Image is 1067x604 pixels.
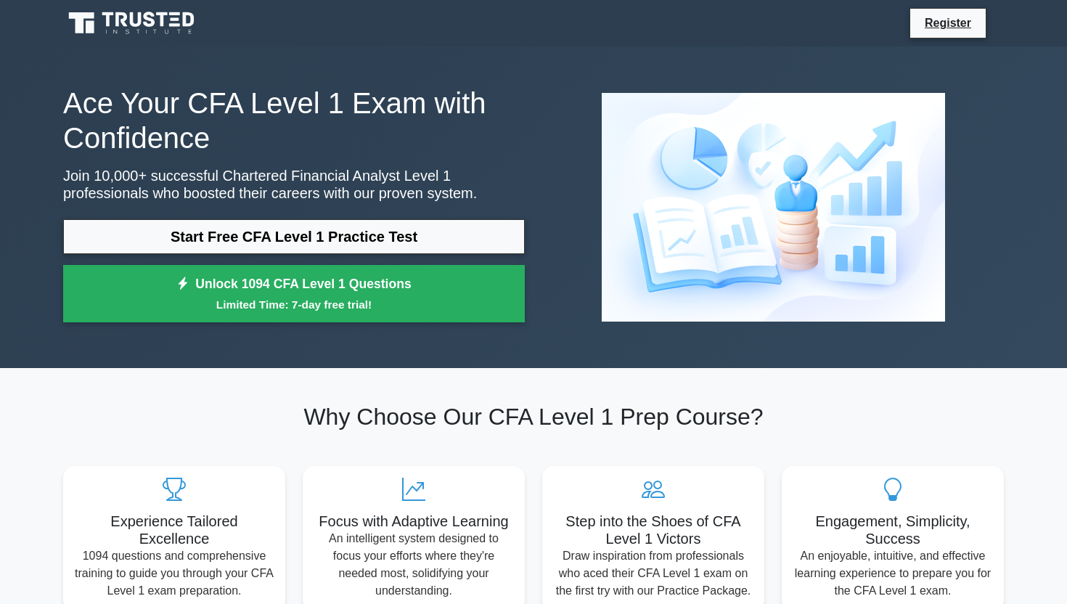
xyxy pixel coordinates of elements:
[590,81,957,333] img: Chartered Financial Analyst Level 1 Preview
[75,513,274,547] h5: Experience Tailored Excellence
[63,265,525,323] a: Unlock 1094 CFA Level 1 QuestionsLimited Time: 7-day free trial!
[554,547,753,600] p: Draw inspiration from professionals who aced their CFA Level 1 exam on the first try with our Pra...
[916,14,980,32] a: Register
[75,547,274,600] p: 1094 questions and comprehensive training to guide you through your CFA Level 1 exam preparation.
[314,530,513,600] p: An intelligent system designed to focus your efforts where they're needed most, solidifying your ...
[793,547,992,600] p: An enjoyable, intuitive, and effective learning experience to prepare you for the CFA Level 1 exam.
[554,513,753,547] h5: Step into the Shoes of CFA Level 1 Victors
[63,167,525,202] p: Join 10,000+ successful Chartered Financial Analyst Level 1 professionals who boosted their caree...
[314,513,513,530] h5: Focus with Adaptive Learning
[63,219,525,254] a: Start Free CFA Level 1 Practice Test
[793,513,992,547] h5: Engagement, Simplicity, Success
[63,403,1004,430] h2: Why Choose Our CFA Level 1 Prep Course?
[81,296,507,313] small: Limited Time: 7-day free trial!
[63,86,525,155] h1: Ace Your CFA Level 1 Exam with Confidence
